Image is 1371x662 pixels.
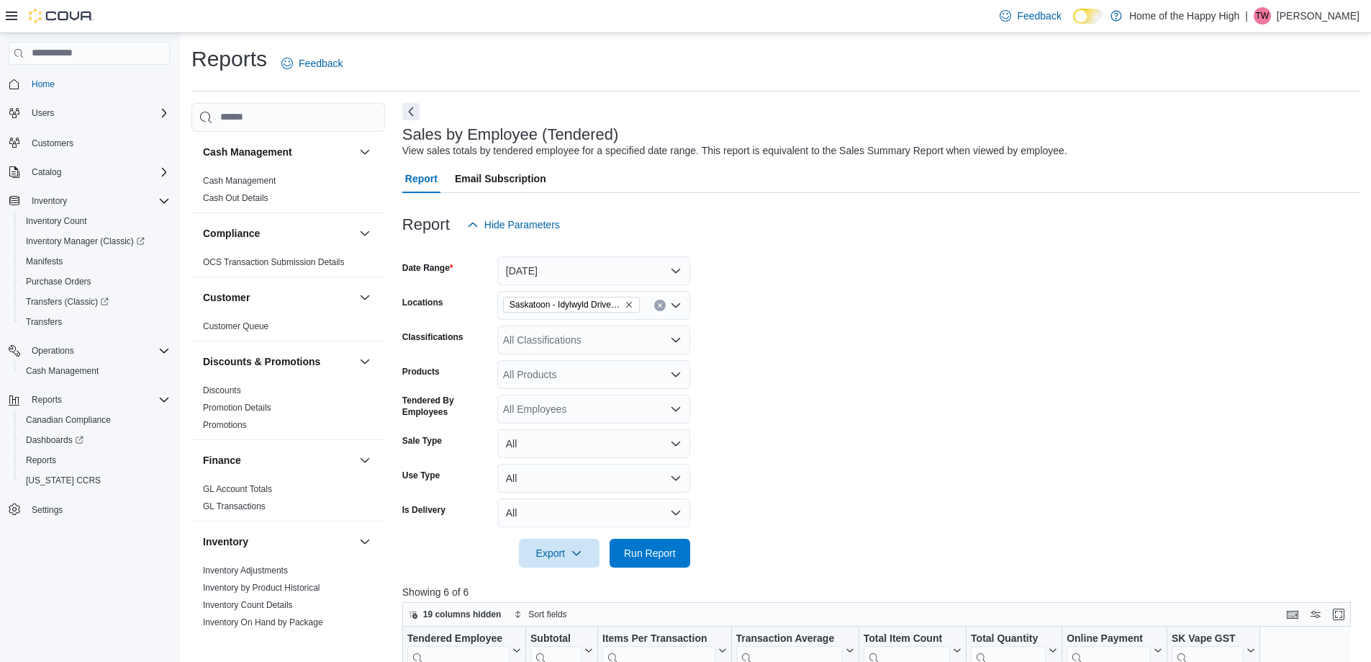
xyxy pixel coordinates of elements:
a: Cash Out Details [203,193,268,203]
button: Clear input [654,300,666,311]
a: Inventory Manager (Classic) [14,231,176,251]
button: Keyboard shortcuts [1284,606,1301,623]
div: Items Per Transaction [602,632,715,646]
button: Display options [1307,606,1324,623]
span: Settings [26,501,170,519]
button: Hide Parameters [461,210,566,239]
span: Cash Management [26,365,99,377]
button: Reports [14,450,176,470]
span: Cash Management [203,175,276,187]
button: Catalog [3,162,176,182]
span: Reports [32,394,62,406]
button: Operations [3,341,176,361]
span: Reports [20,452,170,469]
span: Reports [26,455,56,466]
nav: Complex example [9,68,170,558]
button: Inventory [3,191,176,211]
span: Inventory [32,195,67,207]
span: Inventory Manager (Classic) [26,236,145,247]
span: Settings [32,504,63,516]
a: Cash Management [20,362,104,380]
button: All [497,464,690,493]
button: Cash Management [203,145,353,159]
a: Reports [20,452,62,469]
div: Total Quantity [971,632,1046,646]
a: Purchase Orders [20,273,97,290]
span: Email Subscription [455,164,546,193]
div: Discounts & Promotions [191,382,385,439]
div: Finance [191,480,385,521]
span: Customers [26,133,170,151]
img: Cova [29,9,94,23]
button: [DATE] [497,256,690,285]
button: Customers [3,132,176,153]
span: Purchase Orders [26,276,91,287]
button: Users [3,103,176,123]
button: Users [26,104,60,122]
div: Subtotal [530,632,582,646]
h1: Reports [191,45,267,73]
label: Date Range [402,262,453,274]
p: Home of the Happy High [1129,7,1239,24]
span: Promotion Details [203,402,271,413]
label: Sale Type [402,435,442,447]
label: Tendered By Employees [402,395,492,418]
a: Transfers [20,313,68,331]
button: Reports [26,391,68,408]
a: Inventory Count Details [203,600,293,610]
span: [US_STATE] CCRS [26,475,101,486]
h3: Finance [203,453,241,468]
h3: Report [402,216,450,233]
span: GL Transactions [203,501,266,512]
span: Inventory Count Details [203,599,293,611]
div: Terry Walker [1254,7,1271,24]
div: Transaction Average [736,632,842,646]
p: [PERSON_NAME] [1277,7,1359,24]
span: Feedback [299,56,343,71]
p: Showing 6 of 6 [402,585,1361,599]
button: Catalog [26,164,67,181]
button: Cash Management [14,361,176,381]
span: Transfers (Classic) [20,293,170,310]
span: Cash Out Details [203,192,268,204]
button: Reports [3,390,176,410]
span: Hide Parameters [484,218,560,232]
h3: Compliance [203,226,260,241]
span: Operations [32,345,74,357]
button: Sort fields [508,606,572,623]
button: Customer [356,289,374,306]
span: GL Account Totals [203,483,272,495]
span: Export [528,539,591,568]
button: Inventory [356,533,374,550]
button: Discounts & Promotions [356,353,374,370]
span: Inventory Count [20,213,170,230]
button: Run Report [610,539,690,568]
button: Inventory [26,192,73,210]
span: Dashboards [20,431,170,449]
span: Report [405,164,438,193]
button: All [497,429,690,458]
span: Saskatoon - Idylwyld Drive - Fire & Flower [510,298,622,312]
button: Finance [203,453,353,468]
button: Next [402,103,420,120]
div: Online Payment [1067,632,1151,646]
span: Cash Management [20,362,170,380]
a: Canadian Compliance [20,411,117,429]
button: All [497,498,690,527]
span: Inventory Manager (Classic) [20,233,170,250]
a: Promotion Details [203,403,271,413]
button: Open list of options [670,403,682,415]
button: Settings [3,499,176,520]
span: Transfers [20,313,170,331]
span: Customer Queue [203,321,268,332]
span: Purchase Orders [20,273,170,290]
div: Total Item Count [863,632,949,646]
span: Discounts [203,385,241,396]
a: Inventory Adjustments [203,565,288,576]
span: Inventory Adjustments [203,565,288,576]
span: Inventory Count [26,215,87,227]
label: Classifications [402,331,463,343]
span: Operations [26,342,170,359]
span: Transfers (Classic) [26,296,109,308]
